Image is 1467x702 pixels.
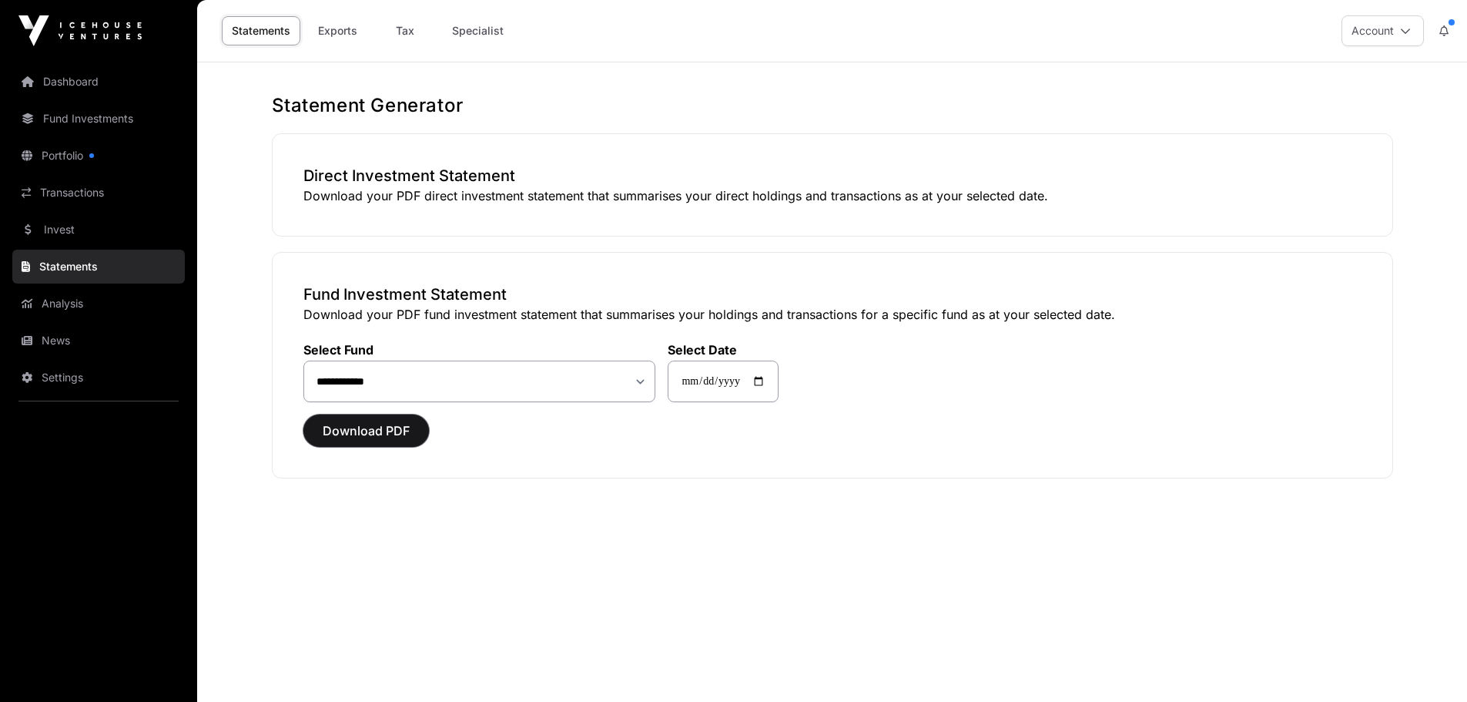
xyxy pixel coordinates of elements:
a: Tax [374,16,436,45]
h3: Direct Investment Statement [303,165,1361,186]
a: Specialist [442,16,514,45]
p: Download your PDF direct investment statement that summarises your direct holdings and transactio... [303,186,1361,205]
label: Select Date [668,342,779,358]
span: Download PDF [323,422,410,440]
p: Download your PDF fund investment statement that summarises your holdings and transactions for a ... [303,305,1361,324]
a: Analysis [12,287,185,321]
a: Download PDF [303,430,429,445]
a: News [12,324,185,358]
label: Select Fund [303,342,656,358]
a: Dashboard [12,65,185,99]
a: Settings [12,361,185,395]
a: Statements [12,250,185,284]
button: Account [1341,15,1424,46]
a: Portfolio [12,139,185,173]
a: Transactions [12,176,185,210]
a: Exports [306,16,368,45]
a: Fund Investments [12,102,185,136]
h1: Statement Generator [272,93,1393,118]
h3: Fund Investment Statement [303,284,1361,305]
iframe: Chat Widget [1390,628,1467,702]
img: Icehouse Ventures Logo [18,15,142,46]
a: Statements [222,16,300,45]
button: Download PDF [303,415,429,447]
a: Invest [12,213,185,247]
